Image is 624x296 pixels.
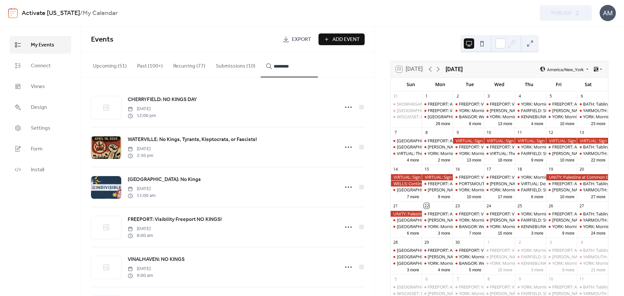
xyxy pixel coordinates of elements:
[391,260,422,266] div: PORTLAND: Organize - Resistance Singers!
[128,255,185,264] a: VINALHAVEN: NO KINGS
[495,230,515,236] button: 15 more
[521,150,572,156] div: FAIRFIELD: Stop The Coup
[459,150,558,156] div: YORK: Morning Resistance at [GEOGRAPHIC_DATA]
[484,114,515,120] div: YORK: Morning Resistance at Town Center
[521,101,620,107] div: YORK: Morning Resistance at [GEOGRAPHIC_DATA]
[132,53,168,77] button: Past (100+)
[404,157,422,163] button: 4 more
[486,130,491,135] div: 10
[397,114,525,120] div: WISCASSET: Community Stand Up - Being a Good Human Matters!
[397,144,536,150] div: [GEOGRAPHIC_DATA]: [PERSON_NAME][GEOGRAPHIC_DATA] Porchfest
[459,254,558,260] div: YORK: Morning Resistance at [GEOGRAPHIC_DATA]
[393,203,398,209] div: 21
[464,193,484,199] button: 10 more
[391,101,422,107] div: SKOWHEGAN: Central Maine Labor Council Day BBQ
[428,217,516,223] div: [PERSON_NAME]: NO I.C.E in [PERSON_NAME]
[397,138,510,144] div: [GEOGRAPHIC_DATA]: Support Palestine Weekly Standout
[455,203,461,209] div: 23
[528,157,546,163] button: 9 more
[128,112,156,119] span: 12:00 pm
[495,193,515,199] button: 17 more
[459,114,525,120] div: BANGOR: Weekly peaceful protest
[31,166,44,174] span: Install
[548,130,553,135] div: 12
[490,211,563,217] div: FREEPORT: Visibility Brigade Standout
[391,217,422,223] div: PORTLAND; Canvass with Maine Dems in Portland
[484,254,515,260] div: WELLS: NO I.C.E in Wells
[521,247,620,253] div: YORK: Morning Resistance at [GEOGRAPHIC_DATA]
[278,33,316,45] a: Export
[515,114,546,120] div: KENNEBUNK: Stand Out
[424,130,429,135] div: 8
[514,78,544,91] div: Thu
[428,138,549,144] div: FREEPORT: AM and PM Visibility Bridge Brigade. Click for times!
[486,240,491,245] div: 1
[484,101,515,107] div: FREEPORT: Visibility Brigade Standout
[490,144,563,150] div: FREEPORT: Visibility Brigade Standout
[391,247,422,253] div: PORTLAND; Canvass with Maine Dems in Portland
[560,230,577,236] button: 9 more
[397,247,549,253] div: [GEOGRAPHIC_DATA]; Canvass with [US_STATE] Dems in [GEOGRAPHIC_DATA]
[484,174,515,180] div: FREEPORT: Visibility Brigade Standout
[515,108,546,113] div: FAIRFIELD: Stop The Coup
[397,254,510,260] div: [GEOGRAPHIC_DATA]: Support Palestine Weekly Standout
[428,254,516,260] div: [PERSON_NAME]: NO I.C.E in [PERSON_NAME]
[546,254,577,260] div: WELLS: NO I.C.E in Wells
[517,203,523,209] div: 25
[128,192,156,199] span: 11:00 am
[466,230,484,236] button: 7 more
[484,181,515,187] div: WELLS: NO I.C.E in Wells
[579,167,585,172] div: 20
[422,144,453,150] div: WELLS: NO I.C.E in Wells
[484,224,515,229] div: YORK: Morning Resistance at Town Center
[547,67,584,71] span: America/New_York
[484,108,515,113] div: WELLS: NO I.C.E in Wells
[453,101,484,107] div: FREEPORT: VISIBILITY FREEPORT Stand for Democracy!
[10,161,71,178] a: Install
[31,83,45,91] span: Views
[128,256,185,264] span: VINALHAVEN: NO KINGS
[548,203,553,209] div: 26
[422,247,453,253] div: FREEPORT: AM and PM Visibility Bridge Brigade. Click for times!
[435,266,453,273] button: 4 more
[484,150,515,156] div: VIRTUAL: The Shape of Solidarity - Listening To Palestine
[459,211,565,217] div: FREEPORT: VISIBILITY FREEPORT Stand for Democracy!
[528,266,546,273] button: 3 more
[557,157,577,163] button: 10 more
[521,174,620,180] div: YORK: Morning Resistance at [GEOGRAPHIC_DATA]
[428,144,516,150] div: [PERSON_NAME]: NO I.C.E in [PERSON_NAME]
[91,32,113,47] span: Events
[528,120,546,126] button: 4 more
[517,167,523,172] div: 18
[589,230,608,236] button: 24 more
[453,187,484,193] div: YORK: Morning Resistance at Town Center
[435,157,453,163] button: 2 more
[515,211,546,217] div: YORK: Morning Resistance at Town Center
[128,135,257,144] a: WATERVILLE: No Kings, Tyrants, Kleptocrats, or Fascists!
[486,93,491,99] div: 3
[397,187,563,193] div: [GEOGRAPHIC_DATA]: SURJ Greater Portland Gathering (Showing up for Racial Justice)
[292,36,311,44] span: Export
[31,104,47,111] span: Design
[521,254,572,260] div: FAIRFIELD: Stop The Coup
[428,150,526,156] div: YORK: Morning Resistance at [GEOGRAPHIC_DATA]
[577,211,608,217] div: BATH: Tabling at the Bath Farmers Market
[490,224,589,229] div: YORK: Morning Resistance at [GEOGRAPHIC_DATA]
[391,114,422,120] div: WISCASSET: Community Stand Up - Being a Good Human Matters!
[490,150,623,156] div: VIRTUAL: The Shape of Solidarity - Listening To [GEOGRAPHIC_DATA]
[546,224,577,229] div: YORK: Morning Resistance at Town Center
[515,150,546,156] div: FAIRFIELD: Stop The Coup
[600,5,616,21] div: AM
[80,7,83,19] b: /
[397,108,510,113] div: [GEOGRAPHIC_DATA]: Support Palestine Weekly Standout
[422,254,453,260] div: WELLS: NO I.C.E in Wells
[422,187,453,193] div: WELLS: NO I.C.E in Wells
[428,181,549,187] div: FREEPORT: AM and PM Visibility Bridge Brigade. Click for times!
[515,254,546,260] div: FAIRFIELD: Stop The Coup
[422,181,453,187] div: FREEPORT: AM and PM Visibility Bridge Brigade. Click for times!
[515,187,546,193] div: FAIRFIELD: Stop The Coup
[397,101,509,107] div: SKOWHEGAN: Central [US_STATE] Labor Council Day BBQ
[128,146,153,152] span: [DATE]
[10,98,71,116] a: Design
